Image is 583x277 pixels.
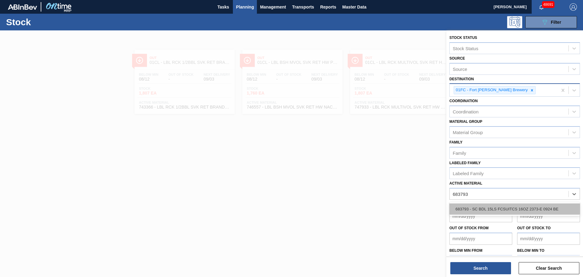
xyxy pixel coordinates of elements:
[449,119,482,124] label: Material Group
[449,161,481,165] label: Labeled Family
[449,140,462,144] label: Family
[449,255,512,267] input: mm/dd/yyyy
[525,16,577,28] button: Filter
[449,248,482,253] label: Below Min from
[8,4,37,10] img: TNhmsLtSVTkK8tSr43FrP2fwEKptu5GPRR3wAAAABJRU5ErkJggg==
[532,3,551,11] button: Notifications
[449,77,474,81] label: Destination
[449,56,465,61] label: Source
[449,226,489,230] label: Out of Stock from
[542,1,554,8] span: 48691
[517,255,580,267] input: mm/dd/yyyy
[449,36,477,40] label: Stock Status
[449,99,478,103] label: Coordination
[320,3,336,11] span: Reports
[570,3,577,11] img: Logout
[507,16,522,28] div: Programming: no user selected
[292,3,314,11] span: Transports
[216,3,230,11] span: Tasks
[453,46,478,51] div: Stock Status
[551,20,561,25] span: Filter
[517,248,544,253] label: Below Min to
[517,233,580,245] input: mm/dd/yyyy
[342,3,366,11] span: Master Data
[517,226,551,230] label: Out of Stock to
[449,210,512,222] input: mm/dd/yyyy
[236,3,254,11] span: Planning
[453,150,466,155] div: Family
[6,19,97,26] h1: Stock
[453,66,467,71] div: Source
[260,3,286,11] span: Management
[449,233,512,245] input: mm/dd/yyyy
[454,86,529,94] div: 01FC - Fort [PERSON_NAME] Brewery
[453,171,484,176] div: Labeled Family
[449,203,580,215] div: 683793 - SC BDL 15LS FCSUITCS 16OZ 2373-E 0924 BE
[449,181,482,185] label: Active Material
[453,130,483,135] div: Material Group
[517,210,580,222] input: mm/dd/yyyy
[453,109,479,114] div: Coordination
